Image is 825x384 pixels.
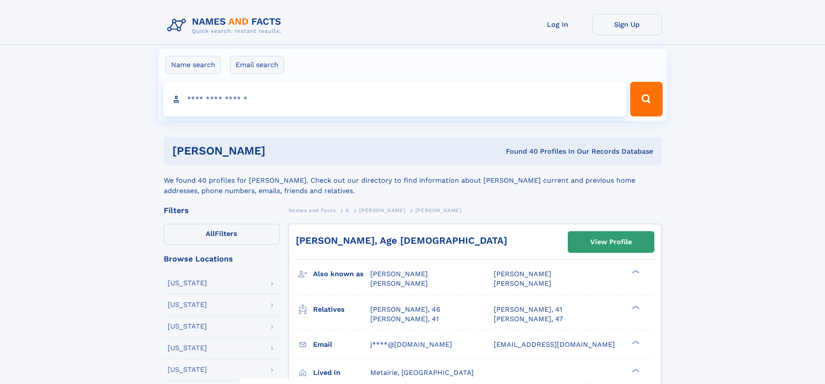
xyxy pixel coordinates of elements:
[168,345,207,352] div: [US_STATE]
[313,302,370,317] h3: Relatives
[415,207,462,213] span: [PERSON_NAME]
[370,368,474,377] span: Metairie, [GEOGRAPHIC_DATA]
[168,323,207,330] div: [US_STATE]
[494,314,563,324] a: [PERSON_NAME], 47
[164,224,280,245] label: Filters
[385,147,653,156] div: Found 40 Profiles In Our Records Database
[370,314,439,324] a: [PERSON_NAME], 41
[494,305,562,314] a: [PERSON_NAME], 41
[164,207,280,214] div: Filters
[568,232,654,252] a: View Profile
[359,205,405,216] a: [PERSON_NAME]
[359,207,405,213] span: [PERSON_NAME]
[630,82,662,116] button: Search Button
[590,232,632,252] div: View Profile
[230,56,284,74] label: Email search
[630,304,640,310] div: ❯
[165,56,221,74] label: Name search
[313,337,370,352] h3: Email
[313,365,370,380] h3: Lived in
[630,269,640,275] div: ❯
[168,301,207,308] div: [US_STATE]
[523,14,592,35] a: Log In
[164,14,288,37] img: Logo Names and Facts
[164,165,662,196] div: We found 40 profiles for [PERSON_NAME]. Check out our directory to find information about [PERSON...
[370,305,440,314] a: [PERSON_NAME], 46
[630,368,640,373] div: ❯
[164,255,280,263] div: Browse Locations
[494,270,551,278] span: [PERSON_NAME]
[494,279,551,287] span: [PERSON_NAME]
[206,229,215,238] span: All
[346,205,349,216] a: K
[630,339,640,345] div: ❯
[370,270,428,278] span: [PERSON_NAME]
[172,145,386,156] h1: [PERSON_NAME]
[370,279,428,287] span: [PERSON_NAME]
[313,267,370,281] h3: Also known as
[168,280,207,287] div: [US_STATE]
[168,366,207,373] div: [US_STATE]
[592,14,662,35] a: Sign Up
[163,82,627,116] input: search input
[288,205,336,216] a: Names and Facts
[494,340,615,349] span: [EMAIL_ADDRESS][DOMAIN_NAME]
[346,207,349,213] span: K
[296,235,507,246] a: [PERSON_NAME], Age [DEMOGRAPHIC_DATA]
